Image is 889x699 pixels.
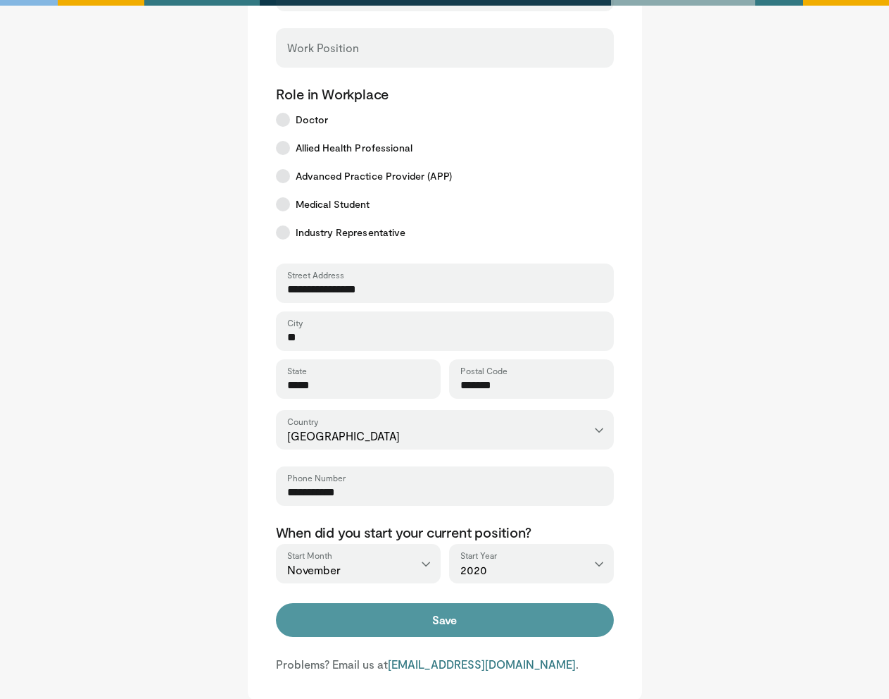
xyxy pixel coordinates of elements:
[276,523,614,541] p: When did you start your current position?
[296,169,452,183] span: Advanced Practice Provider (APP)
[287,269,344,280] label: Street Address
[296,197,370,211] span: Medical Student
[296,113,328,127] span: Doctor
[287,472,346,483] label: Phone Number
[460,365,507,376] label: Postal Code
[287,365,307,376] label: State
[296,141,413,155] span: Allied Health Professional
[287,317,303,328] label: City
[296,225,406,240] span: Industry Representative
[388,657,576,671] a: [EMAIL_ADDRESS][DOMAIN_NAME]
[276,603,614,637] button: Save
[287,34,359,62] label: Work Position
[276,85,614,103] p: Role in Workplace
[276,657,614,672] p: Problems? Email us at .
